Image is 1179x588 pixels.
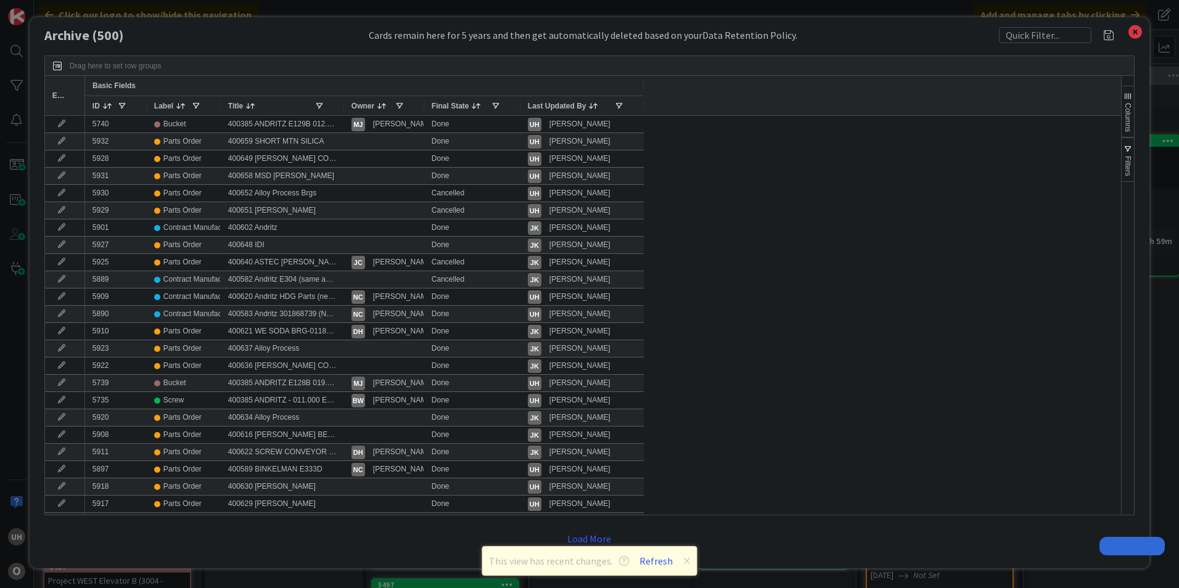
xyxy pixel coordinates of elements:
[549,289,610,304] div: [PERSON_NAME]
[424,496,520,512] div: Done
[424,133,520,150] div: Done
[85,375,147,391] div: 5739
[85,237,147,253] div: 5927
[163,479,202,494] div: Parts Order
[549,462,610,477] div: [PERSON_NAME]
[528,102,586,110] span: Last Updated By
[85,116,147,133] div: 5740
[549,151,610,166] div: [PERSON_NAME]
[221,202,344,219] div: 400651 [PERSON_NAME]
[163,444,202,460] div: Parts Order
[85,444,147,460] div: 5911
[85,219,147,236] div: 5901
[424,271,520,288] div: Cancelled
[373,289,460,304] div: [PERSON_NAME] Course
[163,272,240,287] div: Contract Manufacturing
[163,375,186,391] div: Bucket
[351,446,365,459] div: DH
[549,393,610,408] div: [PERSON_NAME]
[528,342,541,356] div: JK
[163,289,240,304] div: Contract Manufacturing
[549,203,610,218] div: [PERSON_NAME]
[528,204,541,218] div: uh
[221,392,344,409] div: 400385 ANDRITZ - 011.000 E124A CSC- 050639
[163,186,202,201] div: Parts Order
[92,102,100,110] span: ID
[702,29,795,41] span: Data Retention Policy
[549,358,610,374] div: [PERSON_NAME]
[351,102,374,110] span: Owner
[424,254,520,271] div: Cancelled
[221,116,344,133] div: 400385 ANDRITZ E129B 012.000 CBU- 050296
[85,254,147,271] div: 5925
[351,118,365,131] div: MJ
[85,409,147,426] div: 5920
[528,221,541,235] div: JK
[528,463,541,476] div: uh
[163,324,202,339] div: Parts Order
[44,28,168,43] h1: Archive ( 500 )
[163,462,202,477] div: Parts Order
[528,308,541,321] div: uh
[85,306,147,322] div: 5890
[221,271,344,288] div: 400582 Andritz E304 (same as order 400583)
[424,306,520,322] div: Done
[85,185,147,202] div: 5930
[528,377,541,390] div: uh
[635,553,677,569] button: Refresh
[85,478,147,495] div: 5918
[424,357,520,374] div: Done
[351,515,365,528] div: BW
[154,102,173,110] span: Label
[163,203,202,218] div: Parts Order
[528,480,541,494] div: uh
[424,392,520,409] div: Done
[424,513,520,529] div: Done
[528,118,541,131] div: uh
[549,237,610,253] div: [PERSON_NAME]
[549,444,610,460] div: [PERSON_NAME]
[424,375,520,391] div: Done
[92,81,136,90] span: Basic Fields
[221,323,344,340] div: 400621 WE SODA BRG-011808 (DRAWING UPDATED)
[221,254,344,271] div: 400640 ASTEC [PERSON_NAME] SCR-12H512
[221,478,344,495] div: 400630 [PERSON_NAME]
[373,513,434,529] div: [PERSON_NAME]
[373,393,434,408] div: [PERSON_NAME]
[549,324,610,339] div: [PERSON_NAME]
[549,513,610,529] div: [PERSON_NAME]
[85,427,147,443] div: 5908
[528,325,541,338] div: JK
[528,135,541,149] div: uh
[85,357,147,374] div: 5922
[221,133,344,150] div: 400659 SHORT MTN SILICA
[549,116,610,132] div: [PERSON_NAME]
[369,28,797,43] div: Cards remain here for 5 years and then get automatically deleted based on your .
[549,410,610,425] div: [PERSON_NAME]
[528,290,541,304] div: uh
[549,134,610,149] div: [PERSON_NAME]
[351,325,365,338] div: DH
[373,444,434,460] div: [PERSON_NAME]
[1124,156,1132,176] span: Filters
[528,411,541,425] div: JK
[52,91,65,100] span: Edit
[528,446,541,459] div: JK
[424,409,520,426] div: Done
[528,428,541,442] div: JK
[163,393,184,408] div: Screw
[351,463,365,476] div: NC
[85,513,147,529] div: 5737
[1124,103,1132,132] span: Columns
[373,116,434,132] div: [PERSON_NAME]
[85,461,147,478] div: 5897
[424,116,520,133] div: Done
[85,168,147,184] div: 5931
[221,219,344,236] div: 400602 Andritz
[221,461,344,478] div: 400589 BINKELMAN E333D
[85,271,147,288] div: 5889
[85,150,147,167] div: 5928
[559,528,619,550] button: Load More
[424,168,520,184] div: Done
[85,340,147,357] div: 5923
